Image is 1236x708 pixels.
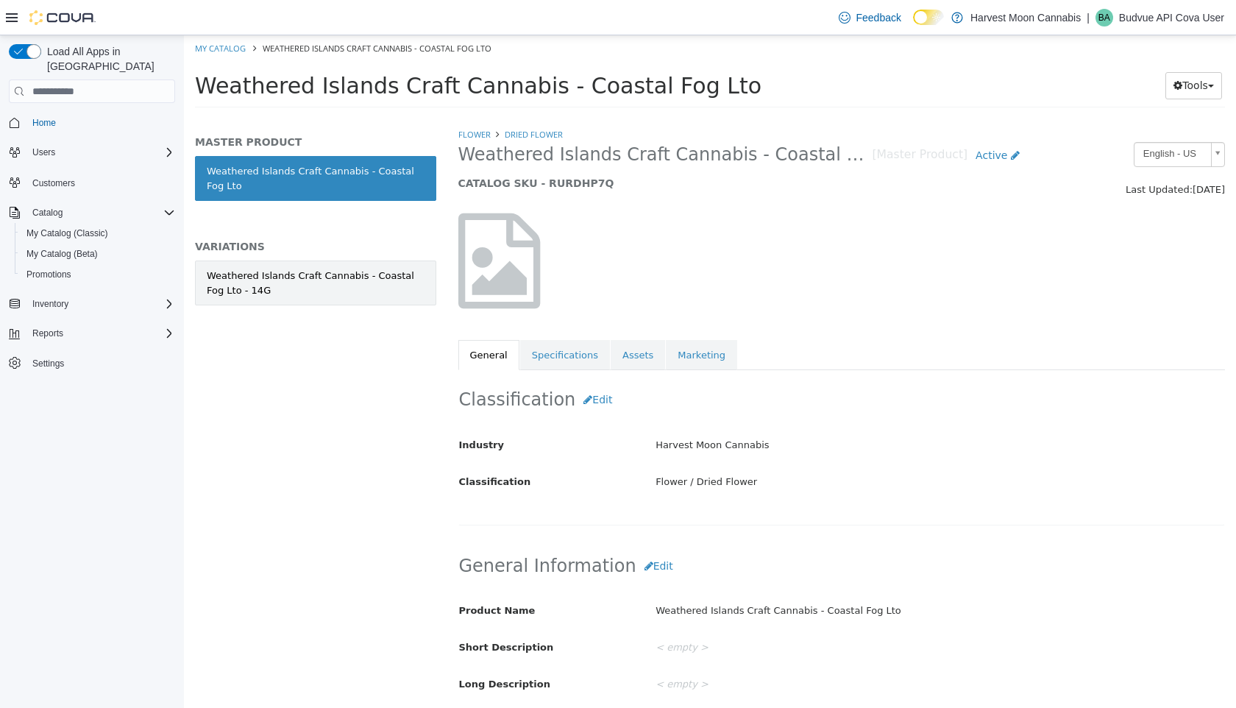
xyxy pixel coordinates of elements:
span: Active [792,114,823,126]
small: [Master Product] [689,114,784,126]
div: Flower / Dried Flower [461,434,1051,460]
span: Promotions [26,269,71,280]
div: < empty > [461,637,1051,662]
button: Catalog [3,202,181,223]
span: Dark Mode [913,25,914,26]
p: Harvest Moon Cannabis [970,9,1081,26]
a: Flower [274,93,307,105]
h5: VARIATIONS [11,205,252,218]
span: My Catalog (Classic) [21,224,175,242]
span: BA [1098,9,1110,26]
span: English - US [951,107,1021,130]
a: Weathered Islands Craft Cannabis - Coastal Fog Lto [11,121,252,166]
h5: CATALOG SKU - RURDHP7Q [274,141,844,155]
span: Classification [275,441,347,452]
button: Edit [452,517,497,545]
p: | [1087,9,1090,26]
span: Customers [32,177,75,189]
a: Dried Flower [321,93,379,105]
div: Weathered Islands Craft Cannabis - Coastal Fog Lto - 14G [23,233,241,262]
span: Customers [26,173,175,191]
img: Cova [29,10,96,25]
span: My Catalog (Classic) [26,227,108,239]
h2: General Information [275,517,1041,545]
a: My Catalog (Beta) [21,245,104,263]
button: My Catalog (Classic) [15,223,181,244]
span: Catalog [26,204,175,222]
span: Weathered Islands Craft Cannabis - Coastal Fog Lto [274,108,689,131]
button: Users [26,144,61,161]
div: < empty > [461,600,1051,626]
div: Budvue API Cova User [1095,9,1113,26]
span: Load All Apps in [GEOGRAPHIC_DATA] [41,44,175,74]
button: Inventory [26,295,74,313]
button: My Catalog (Beta) [15,244,181,264]
a: Promotions [21,266,77,283]
div: Harvest Moon Cannabis [461,397,1051,423]
a: Settings [26,355,70,372]
a: Home [26,114,62,132]
nav: Complex example [9,106,175,412]
button: Users [3,142,181,163]
button: Reports [3,323,181,344]
button: Home [3,112,181,133]
span: [DATE] [1009,149,1041,160]
button: Catalog [26,204,68,222]
button: Settings [3,353,181,374]
span: Weathered Islands Craft Cannabis - Coastal Fog Lto [11,38,578,63]
button: Inventory [3,294,181,314]
span: Settings [32,358,64,369]
span: Long Description [275,643,366,654]
a: Marketing [482,305,553,336]
span: Weathered Islands Craft Cannabis - Coastal Fog Lto [79,7,308,18]
span: Reports [26,325,175,342]
p: Budvue API Cova User [1119,9,1224,26]
div: Weathered Islands Craft Cannabis - Coastal Fog Lto [461,563,1051,589]
h5: MASTER PRODUCT [11,100,252,113]
span: Settings [26,354,175,372]
button: Tools [981,37,1038,64]
a: My Catalog (Classic) [21,224,114,242]
span: Inventory [26,295,175,313]
span: My Catalog (Beta) [21,245,175,263]
span: Inventory [32,298,68,310]
span: My Catalog (Beta) [26,248,98,260]
a: Assets [427,305,481,336]
span: Short Description [275,606,370,617]
span: Product Name [275,570,352,581]
span: Home [26,113,175,132]
a: My Catalog [11,7,62,18]
a: Feedback [833,3,907,32]
span: Home [32,117,56,129]
span: Promotions [21,266,175,283]
a: English - US [950,107,1041,132]
span: Users [26,144,175,161]
span: Users [32,146,55,158]
button: Edit [391,351,436,378]
button: Promotions [15,264,181,285]
h2: Classification [275,351,1041,378]
a: General [274,305,335,336]
span: Reports [32,328,63,339]
span: Feedback [856,10,901,25]
span: Industry [275,404,321,415]
input: Dark Mode [913,10,944,25]
button: Customers [3,171,181,193]
span: Catalog [32,207,63,219]
a: Customers [26,174,81,192]
span: Last Updated: [942,149,1009,160]
a: Specifications [336,305,426,336]
button: Reports [26,325,69,342]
